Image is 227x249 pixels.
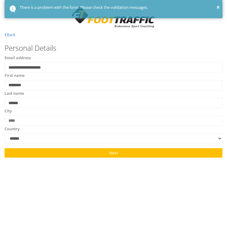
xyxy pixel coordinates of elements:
[5,108,12,114] label: City
[5,90,24,97] label: Last name
[5,73,25,79] label: First name
[5,126,20,132] label: Country
[216,3,220,12] button: ×
[20,5,218,11] div: There is a problem with the form. Please check the validation messages.
[5,44,222,52] h3: Personal Details
[5,32,15,37] a: Back
[5,55,31,61] label: Email address
[5,148,222,158] a: Next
